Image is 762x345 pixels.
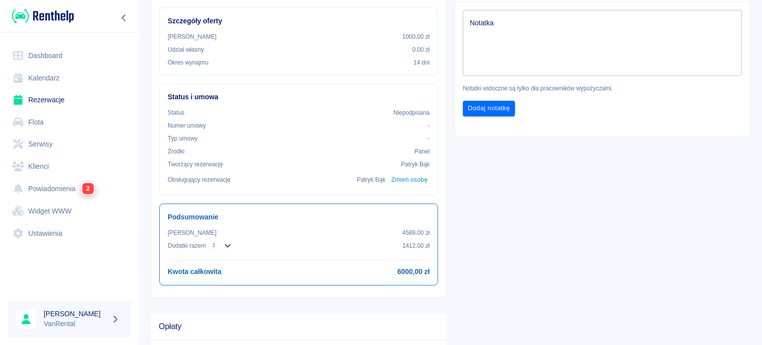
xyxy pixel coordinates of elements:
[8,67,131,89] a: Kalendarz
[168,160,223,169] p: Tworzący rezerwację
[357,175,385,184] p: Patryk Bąk
[168,58,208,67] p: Okres wynajmu
[168,108,185,117] p: Status
[117,11,131,24] button: Zwiń nawigację
[168,175,231,184] p: Obsługujący rezerwację
[8,133,131,155] a: Serwisy
[393,108,430,117] p: Niepodpisana
[8,222,131,245] a: Ustawienia
[168,121,206,130] p: Numer umowy
[12,8,74,24] img: Renthelp logo
[168,32,216,41] p: [PERSON_NAME]
[415,147,430,156] p: Panel
[168,92,430,102] h6: Status i umowa
[159,322,439,332] span: Opłaty
[168,147,185,156] p: Żrodło
[412,45,430,54] p: 0,00 zł
[402,32,430,41] p: 1000,00 zł
[402,241,430,250] p: 1412,00 zł
[44,319,107,329] p: VanRental
[8,177,131,200] a: Powiadomienia2
[463,84,742,93] p: Notatki widoczne są tylko dla pracowników wypożyczalni.
[168,228,216,237] p: [PERSON_NAME]
[401,160,430,169] p: Patryk Bąk
[168,16,430,26] h6: Szczegóły oferty
[168,241,206,250] p: Dodatki razem
[463,101,515,116] button: Dodaj notatkę
[8,45,131,67] a: Dashboard
[168,212,430,222] h6: Podsumowanie
[428,121,430,130] p: -
[389,173,430,187] button: Zmień osobę
[397,267,430,277] h6: 6000,00 zł
[8,111,131,134] a: Flota
[8,8,74,24] a: Renthelp logo
[208,240,219,251] span: 3
[8,155,131,178] a: Klienci
[414,58,430,67] p: 14 dni
[428,134,430,143] p: -
[8,200,131,222] a: Widget WWW
[402,228,430,237] p: 4588,00 zł
[168,267,221,277] h6: Kwota całkowita
[168,134,197,143] p: Typ umowy
[168,45,204,54] p: Udział własny
[82,183,94,195] span: 2
[8,89,131,111] a: Rezerwacje
[44,309,107,319] h6: [PERSON_NAME]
